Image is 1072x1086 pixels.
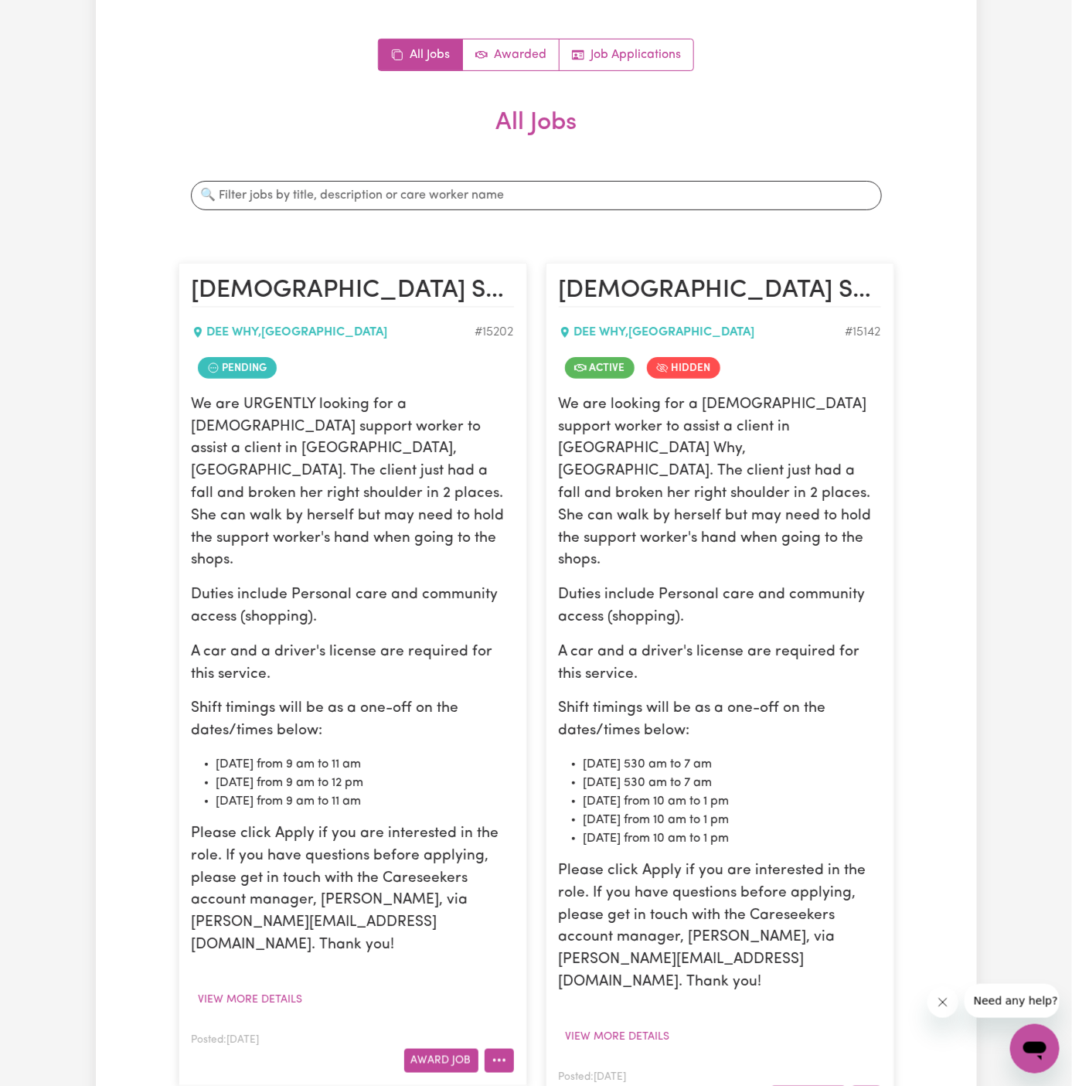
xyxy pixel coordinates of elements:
[192,584,514,629] p: Duties include Personal care and community access (shopping).
[846,323,881,342] div: Job ID #15142
[584,829,881,848] li: [DATE] from 10 am to 1 pm
[584,755,881,774] li: [DATE] 530 am to 7 am
[192,988,310,1012] button: View more details
[559,584,881,629] p: Duties include Personal care and community access (shopping).
[559,394,881,572] p: We are looking for a [DEMOGRAPHIC_DATA] support worker to assist a client in [GEOGRAPHIC_DATA] Wh...
[559,276,881,307] h2: Female Support Worker Needed In Dee Why, NSW
[192,642,514,686] p: A car and a driver's license are required for this service.
[559,642,881,686] p: A car and a driver's license are required for this service.
[647,357,720,379] span: Job is hidden
[192,394,514,572] p: We are URGENTLY looking for a [DEMOGRAPHIC_DATA] support worker to assist a client in [GEOGRAPHIC...
[559,323,846,342] div: DEE WHY , [GEOGRAPHIC_DATA]
[559,1025,677,1049] button: View more details
[559,698,881,743] p: Shift timings will be as a one-off on the dates/times below:
[584,774,881,792] li: [DATE] 530 am to 7 am
[216,755,514,774] li: [DATE] from 9 am to 11 am
[463,39,560,70] a: Active jobs
[584,811,881,829] li: [DATE] from 10 am to 1 pm
[584,792,881,811] li: [DATE] from 10 am to 1 pm
[192,1035,260,1045] span: Posted: [DATE]
[475,323,514,342] div: Job ID #15202
[379,39,463,70] a: All jobs
[192,323,475,342] div: DEE WHY , [GEOGRAPHIC_DATA]
[216,792,514,811] li: [DATE] from 9 am to 11 am
[965,984,1060,1018] iframe: Message from company
[192,698,514,743] p: Shift timings will be as a one-off on the dates/times below:
[560,39,693,70] a: Job applications
[191,181,882,210] input: 🔍 Filter jobs by title, description or care worker name
[559,860,881,994] p: Please click Apply if you are interested in the role. If you have questions before applying, plea...
[1010,1024,1060,1074] iframe: Button to launch messaging window
[179,108,894,162] h2: All Jobs
[485,1049,514,1073] button: More options
[216,774,514,792] li: [DATE] from 9 am to 12 pm
[565,357,635,379] span: Job is active
[192,823,514,957] p: Please click Apply if you are interested in the role. If you have questions before applying, plea...
[198,357,277,379] span: Job contract pending review by care worker
[404,1049,478,1073] button: Award Job
[192,276,514,307] h2: Female Support Worker Needed In Dee Why, NSW
[927,987,958,1018] iframe: Close message
[559,1072,627,1082] span: Posted: [DATE]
